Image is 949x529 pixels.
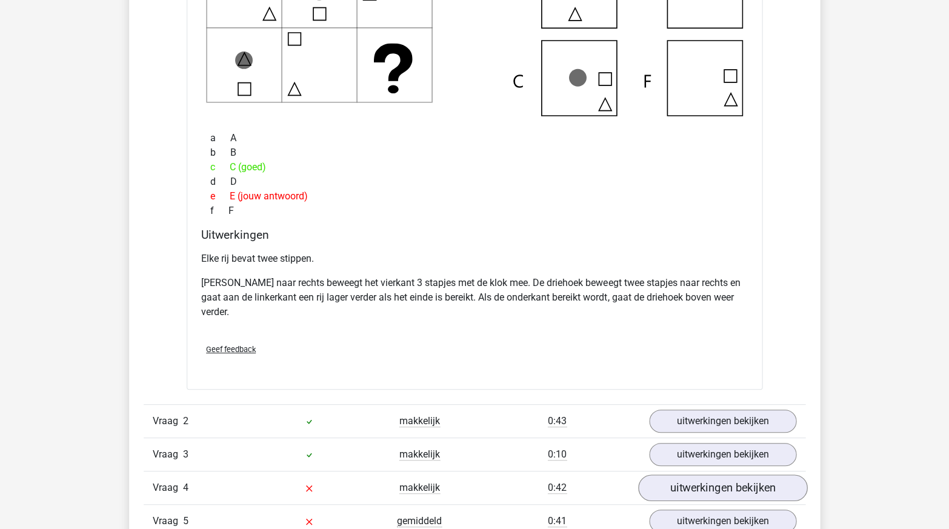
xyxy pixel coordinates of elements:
[548,415,567,427] span: 0:43
[201,251,748,266] p: Elke rij bevat twee stippen.
[397,515,442,527] span: gemiddeld
[183,515,188,527] span: 5
[638,475,807,502] a: uitwerkingen bekijken
[210,175,230,189] span: d
[183,482,188,493] span: 4
[201,276,748,319] p: [PERSON_NAME] naar rechts beweegt het vierkant 3 stapjes met de klok mee. De driehoek beweegt twe...
[399,482,440,494] span: makkelijk
[210,160,230,175] span: c
[548,448,567,461] span: 0:10
[201,228,748,242] h4: Uitwerkingen
[153,514,183,528] span: Vraag
[206,345,256,354] span: Geef feedback
[399,415,440,427] span: makkelijk
[153,447,183,462] span: Vraag
[201,189,748,204] div: E (jouw antwoord)
[210,145,230,160] span: b
[399,448,440,461] span: makkelijk
[201,131,748,145] div: A
[201,145,748,160] div: B
[183,415,188,427] span: 2
[210,204,228,218] span: f
[201,175,748,189] div: D
[210,131,230,145] span: a
[649,443,796,466] a: uitwerkingen bekijken
[183,448,188,460] span: 3
[153,481,183,495] span: Vraag
[201,160,748,175] div: C (goed)
[210,189,230,204] span: e
[153,414,183,428] span: Vraag
[649,410,796,433] a: uitwerkingen bekijken
[201,204,748,218] div: F
[548,482,567,494] span: 0:42
[548,515,567,527] span: 0:41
